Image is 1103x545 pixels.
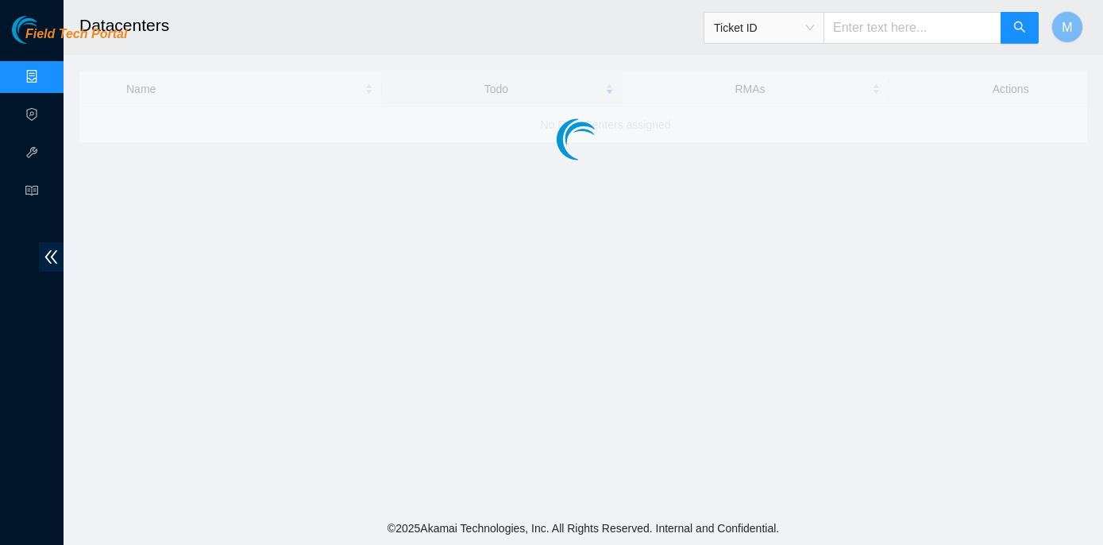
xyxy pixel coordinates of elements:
[1062,17,1072,37] span: M
[823,12,1001,44] input: Enter text here...
[1001,12,1039,44] button: search
[25,27,127,42] span: Field Tech Portal
[1013,21,1026,36] span: search
[39,242,64,272] span: double-left
[12,16,80,44] img: Akamai Technologies
[12,29,127,49] a: Akamai TechnologiesField Tech Portal
[25,177,38,209] span: read
[1051,11,1083,43] button: M
[64,512,1103,545] footer: © 2025 Akamai Technologies, Inc. All Rights Reserved. Internal and Confidential.
[714,16,814,40] span: Ticket ID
